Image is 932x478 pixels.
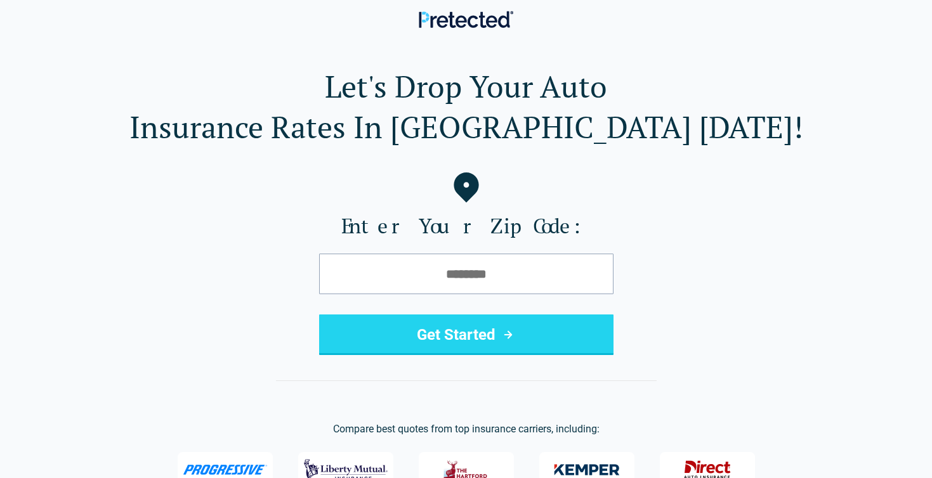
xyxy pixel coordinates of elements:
[20,213,912,238] label: Enter Your Zip Code:
[319,314,614,355] button: Get Started
[20,66,912,147] h1: Let's Drop Your Auto Insurance Rates In [GEOGRAPHIC_DATA] [DATE]!
[419,11,513,28] img: Pretected
[20,422,912,437] p: Compare best quotes from top insurance carriers, including:
[183,465,268,475] img: Progressive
